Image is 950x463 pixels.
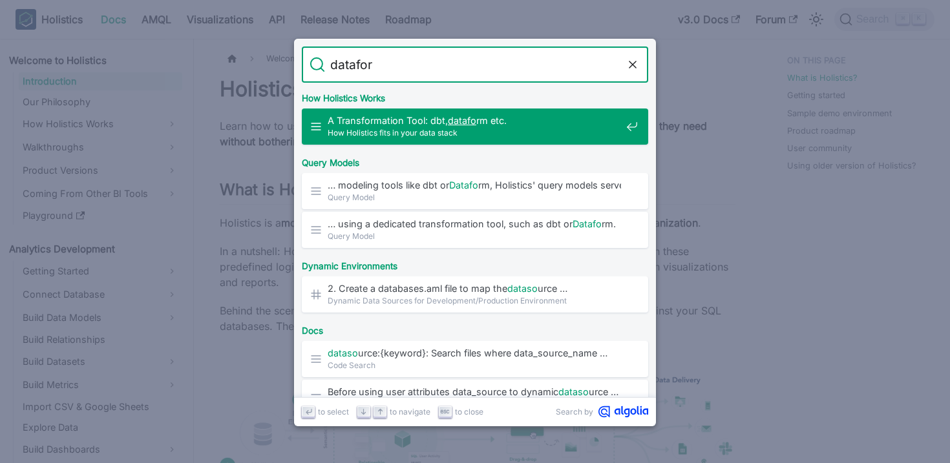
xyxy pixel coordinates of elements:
span: Before using user attributes data_source to dynamic urce … [328,386,621,398]
div: Dynamic Environments [299,251,651,276]
div: Query Models [299,147,651,173]
span: Search by [556,406,593,418]
div: Docs [299,315,651,341]
span: How Holistics fits in your data stack [328,127,621,139]
div: How Holistics Works [299,83,651,108]
a: A Transformation Tool: dbt,dataform etc.How Holistics fits in your data stack [302,108,648,145]
svg: Enter key [304,407,313,417]
mark: Datafo [573,218,602,229]
span: … using a dedicated transformation tool, such as dbt or rm. [328,218,621,230]
mark: dataso [558,386,589,397]
a: … modeling tools like dbt orDataform, Holistics' query models serve …Query Model [302,173,648,209]
svg: Escape key [440,407,450,417]
a: Search byAlgolia [556,406,648,418]
mark: datafo [448,115,476,126]
mark: dataso [328,347,358,358]
input: Search docs [325,46,625,83]
svg: Arrow up [375,407,385,417]
svg: Arrow down [359,407,368,417]
span: … modeling tools like dbt or rm, Holistics' query models serve … [328,179,621,191]
span: Dynamic Data Sources for Development/Production Environment [328,294,621,307]
mark: Datafo [449,180,478,190]
span: A Transformation Tool: dbt, rm etc. [328,114,621,127]
mark: dataso [507,283,538,294]
span: urce:{keyword}: Search files where data_source_name … [328,347,621,359]
a: … using a dedicated transformation tool, such as dbt orDataform.Query Model [302,212,648,248]
a: 2. Create a databases.aml file to map thedatasource …Dynamic Data Sources for Development/Product... [302,276,648,313]
span: Code Search [328,359,621,371]
span: 2. Create a databases.aml file to map the urce … [328,282,621,294]
span: to select [318,406,349,418]
span: Query Model [328,230,621,242]
span: Query Model [328,191,621,203]
button: Clear the query [625,57,640,72]
svg: Algolia [598,406,648,418]
a: Before using user attributes data_source to dynamicdatasource …Dynamic Data Sources & Schemas for... [302,380,648,416]
span: to navigate [390,406,430,418]
a: datasource:{keyword}: Search files where data_source_name …Code Search [302,341,648,377]
span: to close [455,406,483,418]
